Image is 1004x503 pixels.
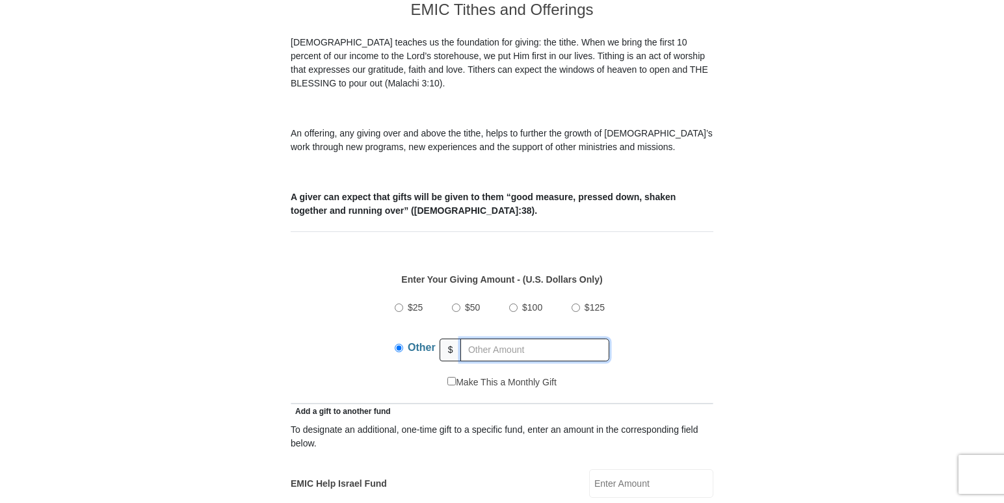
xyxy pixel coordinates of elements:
[401,274,602,285] strong: Enter Your Giving Amount - (U.S. Dollars Only)
[522,302,542,313] span: $100
[291,423,713,450] div: To designate an additional, one-time gift to a specific fund, enter an amount in the correspondin...
[589,469,713,498] input: Enter Amount
[460,339,609,361] input: Other Amount
[291,36,713,90] p: [DEMOGRAPHIC_DATA] teaches us the foundation for giving: the tithe. When we bring the first 10 pe...
[291,127,713,154] p: An offering, any giving over and above the tithe, helps to further the growth of [DEMOGRAPHIC_DAT...
[465,302,480,313] span: $50
[408,302,423,313] span: $25
[447,377,456,385] input: Make This a Monthly Gift
[447,376,557,389] label: Make This a Monthly Gift
[291,192,676,216] b: A giver can expect that gifts will be given to them “good measure, pressed down, shaken together ...
[585,302,605,313] span: $125
[291,477,387,491] label: EMIC Help Israel Fund
[440,339,462,361] span: $
[408,342,436,353] span: Other
[291,407,391,416] span: Add a gift to another fund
